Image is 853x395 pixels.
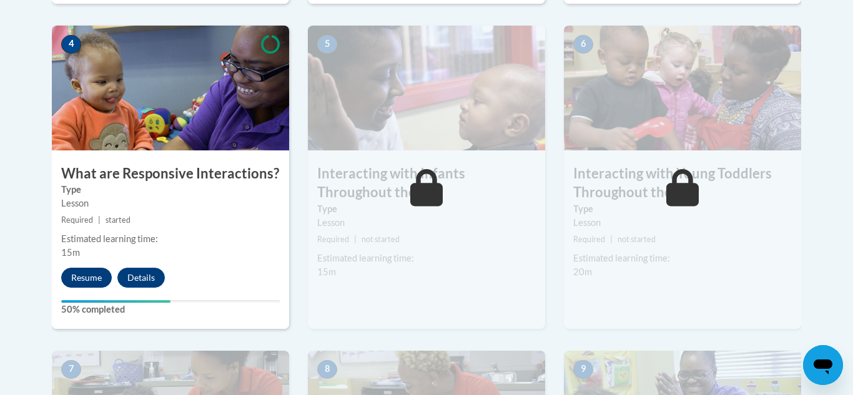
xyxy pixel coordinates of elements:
div: Lesson [573,216,792,230]
label: Type [573,202,792,216]
span: not started [618,235,656,244]
iframe: Button to launch messaging window [803,345,843,385]
span: 7 [61,360,81,379]
label: 50% completed [61,303,280,316]
span: 20m [573,266,592,277]
button: Details [117,268,165,288]
label: Type [61,183,280,197]
div: Estimated learning time: [61,232,280,246]
span: 9 [573,360,593,379]
span: not started [362,235,400,244]
span: | [354,235,357,244]
button: Resume [61,268,112,288]
img: Course Image [308,26,545,150]
label: Type [317,202,536,216]
span: Required [573,235,605,244]
span: 15m [61,247,80,258]
div: Estimated learning time: [573,251,792,265]
span: Required [317,235,349,244]
div: Lesson [317,216,536,230]
span: 4 [61,35,81,54]
span: 15m [317,266,336,277]
span: 6 [573,35,593,54]
h3: Interacting with Infants Throughout the Day [308,164,545,203]
span: Required [61,215,93,225]
h3: What are Responsive Interactions? [52,164,289,183]
span: | [610,235,613,244]
span: started [106,215,131,225]
div: Estimated learning time: [317,251,536,265]
div: Your progress [61,300,170,303]
span: | [98,215,101,225]
img: Course Image [564,26,801,150]
div: Lesson [61,197,280,210]
h3: Interacting with Young Toddlers Throughout the Day [564,164,801,203]
span: 5 [317,35,337,54]
img: Course Image [52,26,289,150]
span: 8 [317,360,337,379]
